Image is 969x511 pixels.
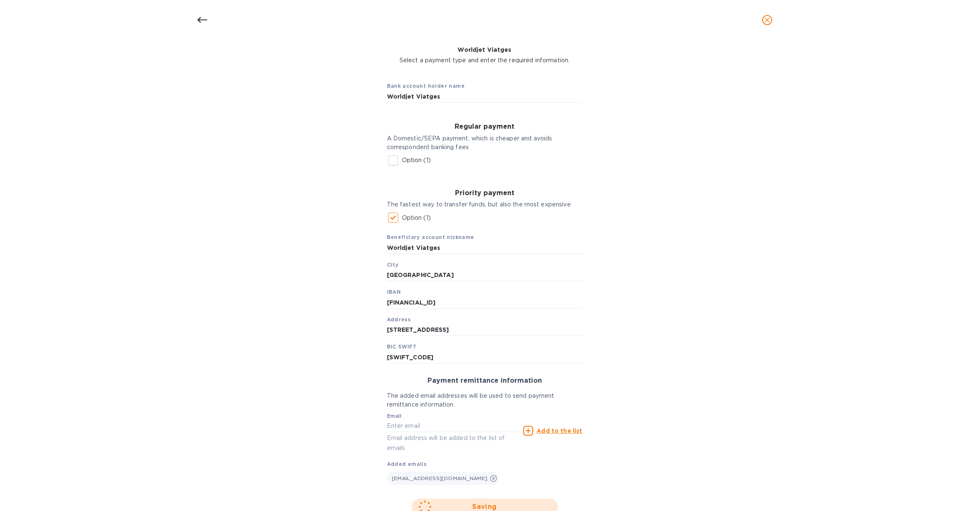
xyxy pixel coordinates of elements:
[402,214,431,222] p: Option (1)
[387,324,582,336] input: Address
[387,316,411,323] b: Address
[387,472,499,485] div: [EMAIL_ADDRESS][DOMAIN_NAME]
[387,377,582,385] h3: Payment remittance information
[387,234,474,240] b: Beneficiary account nickname
[387,296,582,309] input: IBAN
[387,200,582,209] p: The fastest way to transfer funds, but also the most expensive
[387,461,427,467] b: Added emails
[387,414,402,419] label: Email
[458,46,511,53] b: Worldjet Viatges
[757,10,777,30] button: close
[387,343,417,350] b: BIC SWIFT
[387,123,582,131] h3: Regular payment
[387,83,465,89] b: Bank account holder name
[392,475,488,481] span: [EMAIL_ADDRESS][DOMAIN_NAME]
[387,189,582,197] h3: Priority payment
[387,420,520,432] input: Enter email
[387,351,582,364] input: BIC SWIFT
[387,134,582,152] p: A Domestic/SEPA payment, which is cheaper and avoids correspondent banking fees
[387,242,582,254] input: Beneficiary account nickname
[387,392,582,409] p: The added email addresses will be used to send payment remittance information.
[399,25,570,42] h1: Bank Account Details
[399,56,570,65] p: Select a payment type and enter the required information.
[387,289,401,295] b: IBAN
[402,156,431,165] p: Option (1)
[387,262,399,268] b: City
[387,433,520,453] p: Email address will be added to the list of emails
[387,269,582,282] input: City
[537,427,582,434] u: Add to the list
